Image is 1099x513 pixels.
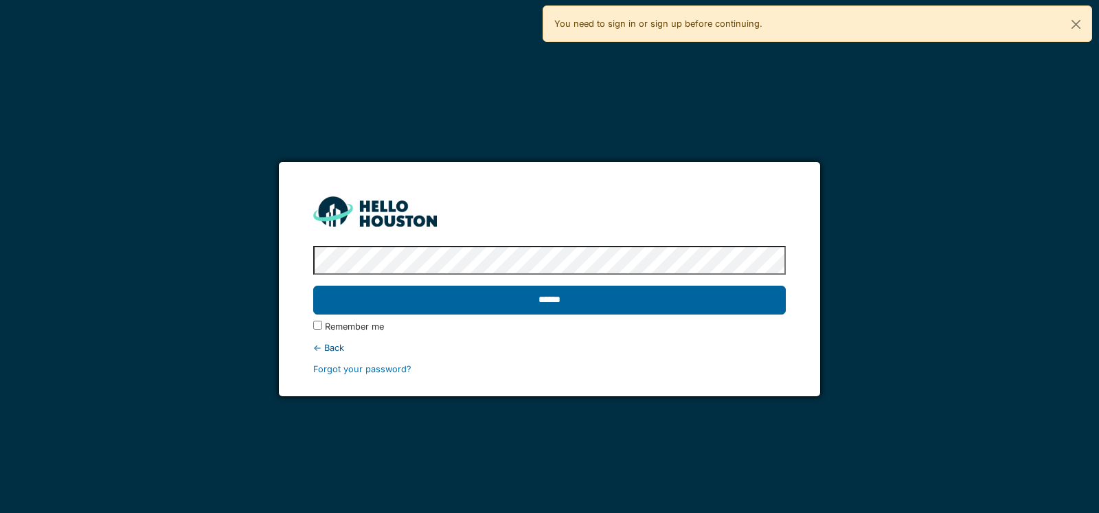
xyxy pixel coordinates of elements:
div: ← Back [313,341,785,354]
div: You need to sign in or sign up before continuing. [543,5,1092,42]
a: Forgot your password? [313,364,411,374]
button: Close [1061,6,1091,43]
img: HH_line-BYnF2_Hg.png [313,196,437,226]
label: Remember me [325,320,384,333]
